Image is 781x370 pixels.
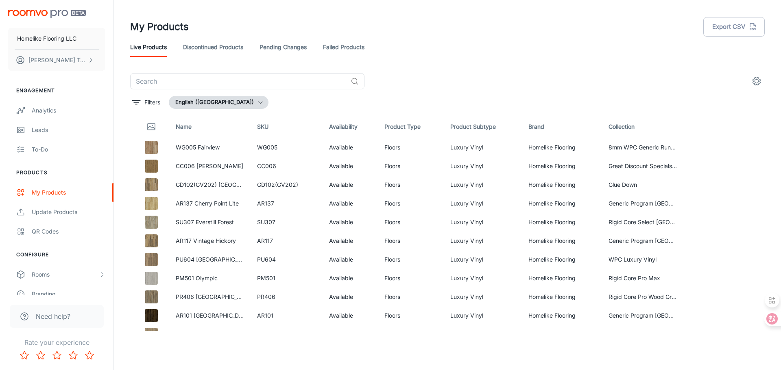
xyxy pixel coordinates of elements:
td: Available [323,175,378,194]
th: SKU [251,115,323,138]
td: WG005 [251,138,323,157]
button: Homelike Flooring LLC [8,28,105,49]
a: SC010 Richlands [176,331,220,338]
div: Rooms [32,270,99,279]
td: AR137 [251,194,323,213]
td: Available [323,138,378,157]
div: Update Products [32,208,105,216]
td: Generic Program [GEOGRAPHIC_DATA] Running Line [602,194,683,213]
a: Discontinued Products [183,37,243,57]
td: Homelike Flooring [522,157,602,175]
a: Pending Changes [260,37,307,57]
td: PU604 [251,250,323,269]
td: AR117 [251,232,323,250]
td: Luxury Vinyl [444,213,522,232]
td: Homelike Flooring [522,306,602,325]
th: Product Type [378,115,443,138]
td: CC006 [251,157,323,175]
span: Need help? [36,312,70,321]
a: AR101 [GEOGRAPHIC_DATA] [176,312,252,319]
button: Rate 4 star [65,347,81,364]
td: Rigid Core Pro Wood Grain [602,288,683,306]
div: My Products [32,188,105,197]
p: Rate your experience [7,338,107,347]
td: Luxury Vinyl [444,138,522,157]
td: Luxury Vinyl [444,288,522,306]
td: Available [323,269,378,288]
div: To-do [32,145,105,154]
td: Luxury Vinyl [444,269,522,288]
td: Luxury Vinyl [444,325,522,344]
td: Homelike Flooring [522,138,602,157]
a: Failed Products [323,37,364,57]
td: Homelike Flooring [522,250,602,269]
td: Homelike Flooring [522,232,602,250]
div: Analytics [32,106,105,115]
td: 8mm WPC Generic Running Line [602,138,683,157]
td: Floors [378,232,443,250]
button: Rate 2 star [33,347,49,364]
td: Floors [378,213,443,232]
td: Luxury Vinyl [444,232,522,250]
a: PM501 Olympic [176,275,218,281]
h1: My Products [130,19,189,34]
td: Floors [378,250,443,269]
td: Homelike Flooring [522,194,602,213]
button: [PERSON_NAME] Tang [8,50,105,71]
button: Export CSV [703,17,765,37]
td: Available [323,250,378,269]
th: Brand [522,115,602,138]
a: Live Products [130,37,167,57]
a: SU307 Everstill Forest [176,219,234,225]
p: [PERSON_NAME] Tang [28,56,86,65]
div: Leads [32,125,105,134]
th: Product Subtype [444,115,522,138]
a: GD102(GV202) [GEOGRAPHIC_DATA] [176,181,277,188]
td: Luxury Vinyl [444,175,522,194]
div: Branding [32,290,105,299]
td: Floors [378,138,443,157]
td: SU307 [251,213,323,232]
td: Available [323,306,378,325]
td: Generic Program [GEOGRAPHIC_DATA] Running Line [602,306,683,325]
a: PU604 [GEOGRAPHIC_DATA] [176,256,254,263]
a: AR137 Cherry Point Lite [176,200,239,207]
a: WG005 Fairview [176,144,220,151]
div: QR Codes [32,227,105,236]
td: AR101 [251,306,323,325]
td: Homelike Flooring [522,325,602,344]
td: Available [323,232,378,250]
td: Floors [378,175,443,194]
button: filter [130,96,162,109]
td: Floors [378,325,443,344]
td: Rigid Core Pro Max [602,269,683,288]
td: Available [323,194,378,213]
td: WPC Luxury Vinyl [602,250,683,269]
p: Filters [144,98,160,107]
td: Rigid Core Select [GEOGRAPHIC_DATA] [602,213,683,232]
td: Homelike Flooring [522,288,602,306]
td: Generic Program [GEOGRAPHIC_DATA] Running Line [602,232,683,250]
td: GD102(GV202) [251,175,323,194]
td: Available [323,157,378,175]
td: SC010 [251,325,323,344]
td: Floors [378,306,443,325]
button: Rate 5 star [81,347,98,364]
a: AR117 Vintage Hickory [176,237,236,244]
td: Floors [378,194,443,213]
td: Homelike Flooring [522,175,602,194]
td: Available [323,325,378,344]
button: Rate 1 star [16,347,33,364]
td: Great Discount Specials China Running Line [602,157,683,175]
button: settings [748,73,765,89]
td: Homelike Flooring [522,213,602,232]
td: Homelike Flooring [522,269,602,288]
th: Name [169,115,251,138]
td: Floors [378,288,443,306]
td: Glue Down [602,175,683,194]
input: Search [130,73,347,89]
th: Availability [323,115,378,138]
th: Collection [602,115,683,138]
button: English ([GEOGRAPHIC_DATA]) [169,96,268,109]
td: Floors [378,269,443,288]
